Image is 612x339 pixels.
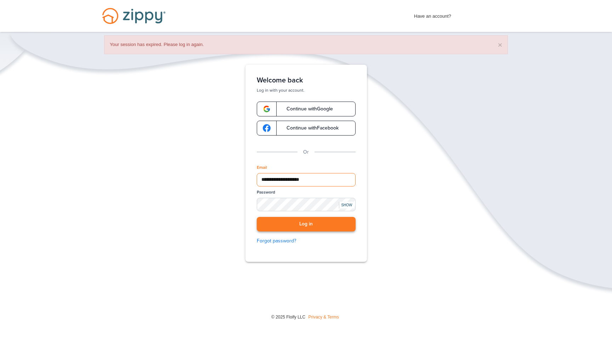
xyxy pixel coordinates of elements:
[339,202,355,208] div: SHOW
[257,102,356,116] a: google-logoContinue withGoogle
[257,217,356,231] button: Log in
[257,165,267,171] label: Email
[257,189,275,195] label: Password
[257,76,356,85] h1: Welcome back
[498,41,502,48] button: ×
[104,35,508,54] div: Your session has expired. Please log in again.
[263,124,271,132] img: google-logo
[271,315,305,320] span: © 2025 Floify LLC
[257,198,356,211] input: Password
[263,105,271,113] img: google-logo
[279,126,339,131] span: Continue with Facebook
[257,173,356,186] input: Email
[279,107,333,111] span: Continue with Google
[303,148,309,156] p: Or
[257,237,356,245] a: Forgot password?
[308,315,339,320] a: Privacy & Terms
[257,87,356,93] p: Log in with your account.
[414,9,451,20] span: Have an account?
[257,121,356,136] a: google-logoContinue withFacebook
